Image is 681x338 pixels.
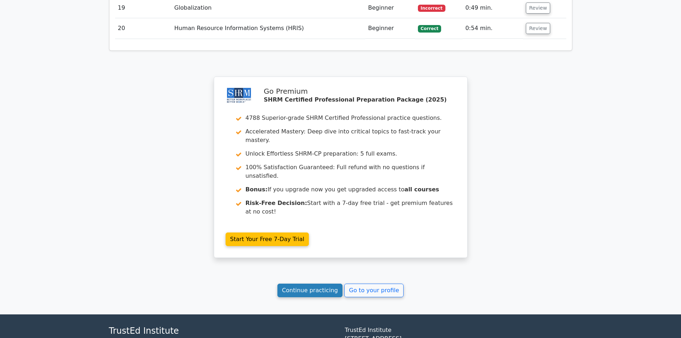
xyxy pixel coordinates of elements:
button: Review [526,23,550,34]
a: Start Your Free 7-Day Trial [226,232,309,246]
td: Human Resource Information Systems (HRIS) [171,18,365,39]
button: Review [526,3,550,14]
td: 0:54 min. [463,18,523,39]
span: Correct [418,25,441,32]
h4: TrustEd Institute [109,326,336,336]
a: Go to your profile [344,284,404,297]
td: 20 [115,18,172,39]
span: Incorrect [418,5,445,12]
a: Continue practicing [277,284,343,297]
td: Beginner [365,18,415,39]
